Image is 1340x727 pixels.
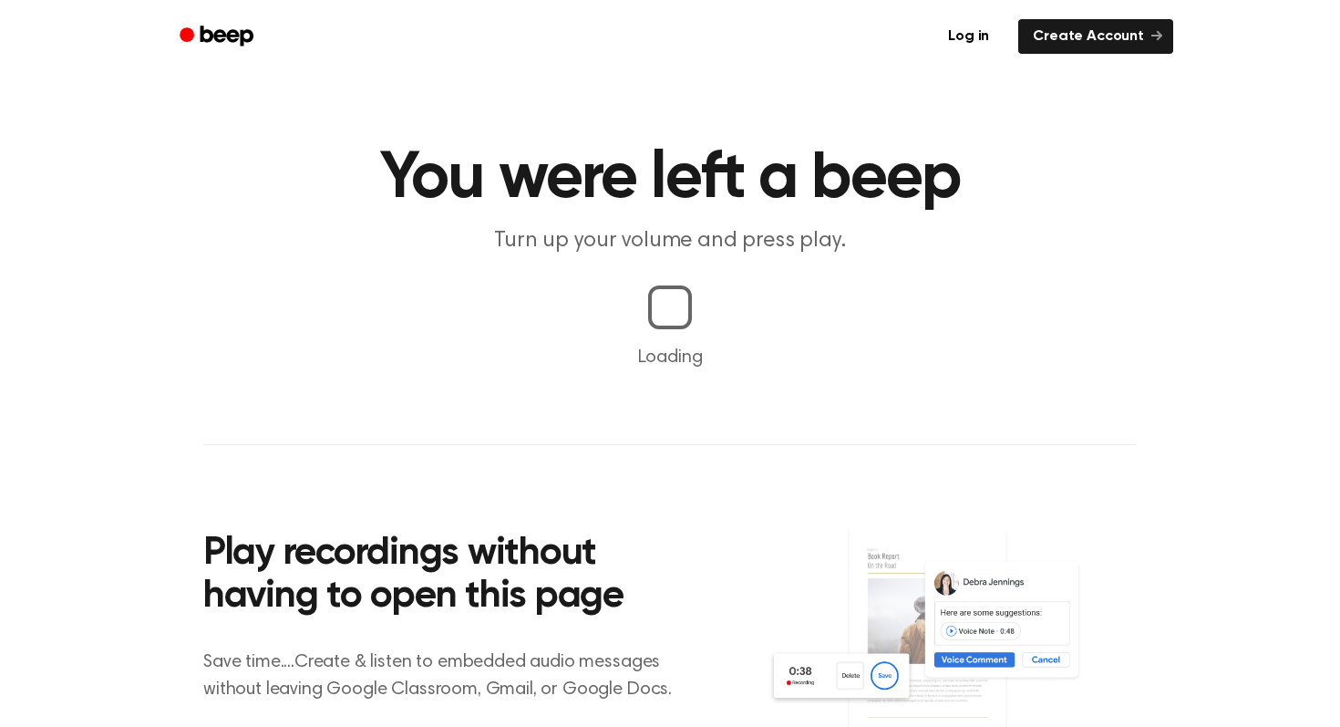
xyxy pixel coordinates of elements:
[1018,19,1173,54] a: Create Account
[22,344,1318,371] p: Loading
[930,16,1007,57] a: Log in
[203,533,695,619] h2: Play recordings without having to open this page
[167,19,270,55] a: Beep
[203,146,1137,212] h1: You were left a beep
[320,226,1020,256] p: Turn up your volume and press play.
[203,649,695,703] p: Save time....Create & listen to embedded audio messages without leaving Google Classroom, Gmail, ...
